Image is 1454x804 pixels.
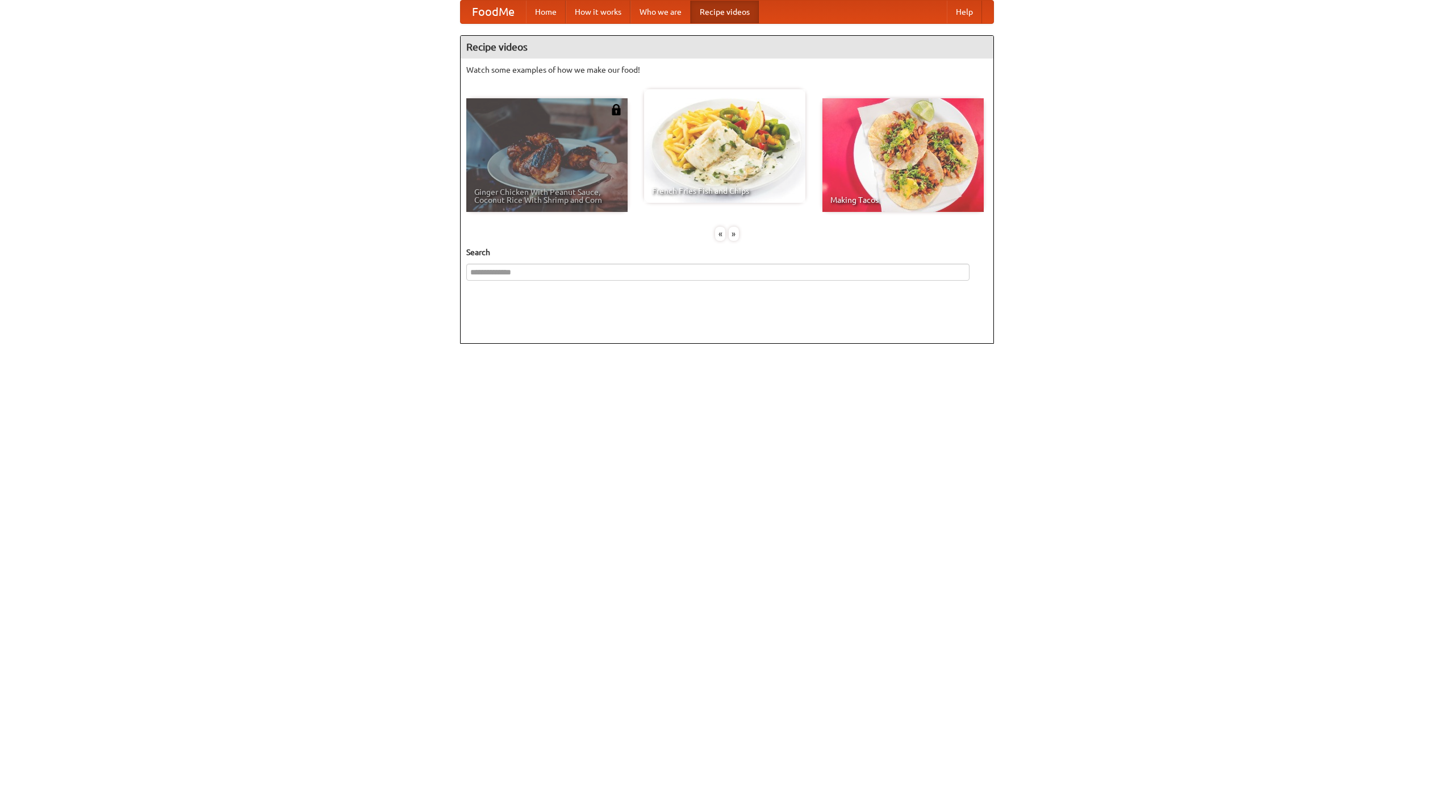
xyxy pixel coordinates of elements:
a: Recipe videos [691,1,759,23]
a: How it works [566,1,630,23]
div: « [715,227,725,241]
img: 483408.png [611,104,622,115]
h5: Search [466,247,988,258]
div: » [729,227,739,241]
a: Help [947,1,982,23]
h4: Recipe videos [461,36,993,59]
p: Watch some examples of how we make our food! [466,64,988,76]
a: FoodMe [461,1,526,23]
a: Home [526,1,566,23]
a: French Fries Fish and Chips [644,89,805,203]
span: French Fries Fish and Chips [652,187,797,195]
a: Who we are [630,1,691,23]
span: Making Tacos [830,196,976,204]
a: Making Tacos [822,98,984,212]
